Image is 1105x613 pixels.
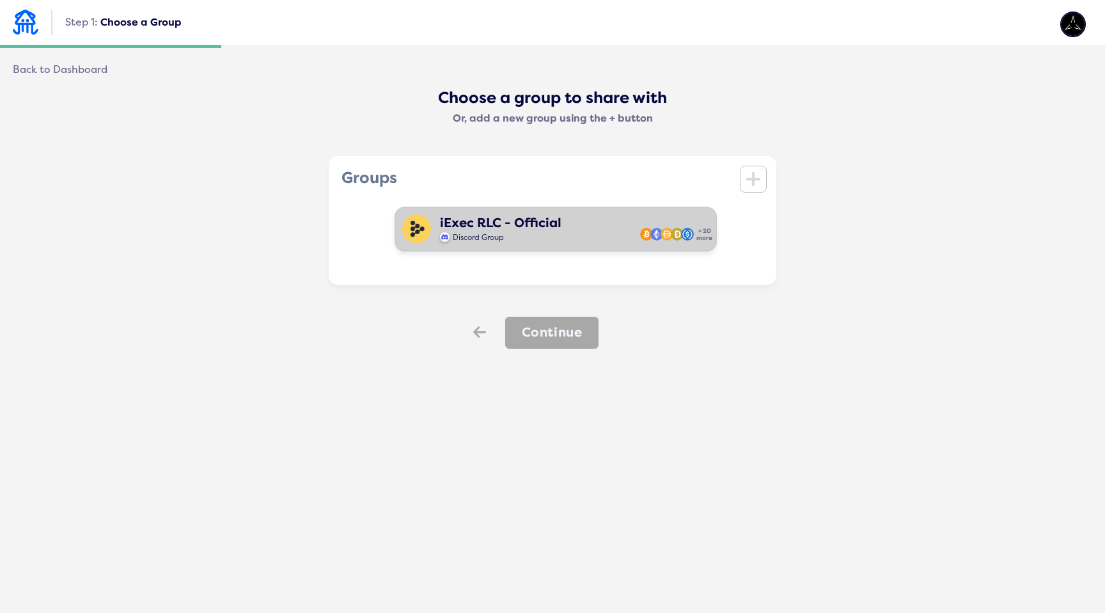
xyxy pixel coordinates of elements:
span: Choose a Group [100,17,182,28]
div: + 20 [696,228,712,242]
div: Back to Dashboard [13,64,107,76]
div: Choose a group to share with [427,89,678,107]
span: more [696,235,712,242]
button: Continue [505,317,599,349]
img: USDC [681,228,694,241]
img: DISCORD Group [440,232,450,242]
div: iExec RLC - Official [440,216,561,230]
img: BTC [640,228,653,241]
img: iExec RLC - Official [402,214,431,243]
div: Or, add a new group using the + button [427,113,678,124]
img: DOGE [671,228,684,241]
span: Step 1: [65,17,97,28]
img: Quidli [13,10,38,35]
img: ETH [650,228,663,241]
img: account [1060,12,1086,37]
img: DAI [661,228,673,241]
div: Groups [338,166,400,191]
span: Discord Group [453,233,504,243]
